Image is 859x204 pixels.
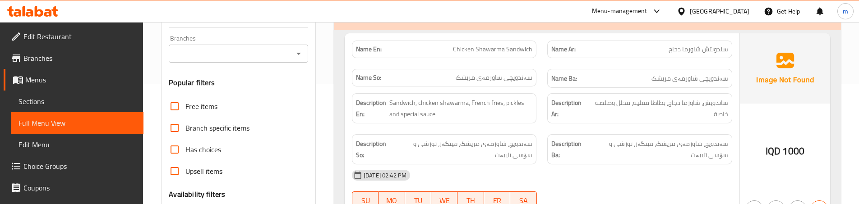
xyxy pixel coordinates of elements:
[782,142,804,160] span: 1000
[766,142,780,160] span: IQD
[185,144,221,155] span: Has choices
[589,138,728,160] span: سەندویچ، شاورمەی مریشک، فینگەر، تورشی و سۆسی تایبەت
[740,33,830,104] img: Ae5nvW7+0k+MAAAAAElFTkSuQmCC
[592,6,647,17] div: Menu-management
[11,91,143,112] a: Sections
[4,155,143,177] a: Choice Groups
[393,138,533,160] span: سەندویچ، شاورمەی مریشک، فینگەر، تورشی و سۆسی تایبەت
[356,45,382,54] strong: Name En:
[185,122,249,133] span: Branch specific items
[11,112,143,134] a: Full Menu View
[4,69,143,91] a: Menus
[4,26,143,47] a: Edit Restaurant
[23,161,136,172] span: Choice Groups
[669,45,728,54] span: سندويتش شاورما دجاج
[169,189,225,199] h3: Availability filters
[11,134,143,155] a: Edit Menu
[651,73,728,84] span: سەندویچی شاورمەی مریشک
[18,139,136,150] span: Edit Menu
[185,166,222,177] span: Upsell items
[690,6,749,16] div: [GEOGRAPHIC_DATA]
[18,118,136,128] span: Full Menu View
[356,138,391,160] strong: Description So:
[389,97,533,119] span: Sandwich, chicken shawarma, French fries, pickles and special sauce
[25,74,136,85] span: Menus
[4,47,143,69] a: Branches
[4,177,143,199] a: Coupons
[590,97,728,119] span: ساندويش، شاورما دجاج، بطاطا مقلية، مخلل وصلصة خاصة
[185,101,217,112] span: Free items
[23,31,136,42] span: Edit Restaurant
[551,73,577,84] strong: Name Ba:
[356,73,381,82] strong: Name So:
[551,45,576,54] strong: Name Ar:
[18,96,136,107] span: Sections
[843,6,848,16] span: m
[356,97,388,119] strong: Description En:
[453,45,532,54] span: Chicken Shawarma Sandwich
[551,138,587,160] strong: Description Ba:
[551,97,587,119] strong: Description Ar:
[169,77,308,88] h3: Popular filters
[23,53,136,63] span: Branches
[360,171,410,180] span: [DATE] 02:42 PM
[23,182,136,193] span: Coupons
[456,73,532,82] span: سەندویچی شاورمەی مریشک
[292,47,305,60] button: Open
